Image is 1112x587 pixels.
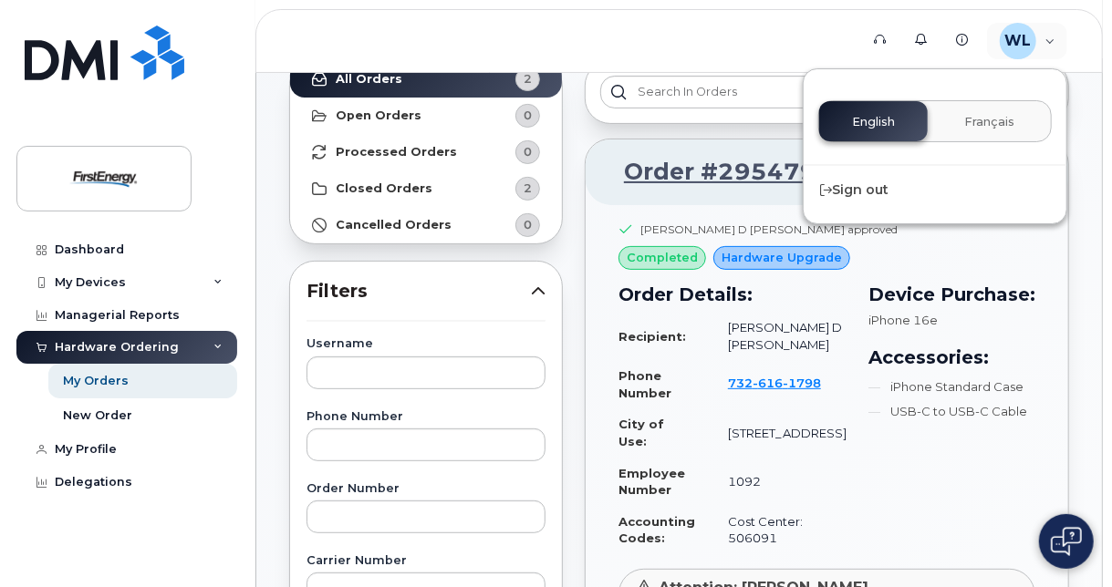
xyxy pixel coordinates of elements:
strong: Closed Orders [336,181,432,196]
span: completed [627,249,698,266]
span: 616 [753,376,783,390]
a: 7326161798 [728,376,843,390]
strong: Processed Orders [336,145,457,160]
span: 2 [524,70,532,88]
div: [PERSON_NAME] D [PERSON_NAME] approved [640,221,898,237]
strong: Cancelled Orders [336,218,452,232]
strong: City of Use: [618,417,664,448]
h3: Order Details: [618,281,847,308]
h3: Accessories: [868,344,1035,371]
strong: Phone Number [618,368,671,400]
span: 2 [524,180,532,197]
span: 0 [524,216,532,233]
td: Cost Center: 506091 [712,506,847,554]
span: WL [1004,30,1031,52]
td: [STREET_ADDRESS] [712,408,847,457]
span: Filters [307,278,531,304]
a: Open Orders0 [290,98,562,134]
li: USB-C to USB-C Cable [868,403,1035,420]
input: Search in orders [600,76,1054,108]
strong: Recipient: [618,329,686,344]
span: Hardware Upgrade [722,249,842,266]
h3: Device Purchase: [868,281,1035,308]
img: Open chat [1051,527,1082,556]
a: Order #295479 [602,156,816,189]
a: All Orders2 [290,61,562,98]
label: Order Number [307,483,546,495]
span: 732 [728,376,821,390]
div: Weslie Liana [987,23,1068,59]
strong: All Orders [336,72,402,87]
label: Phone Number [307,411,546,423]
span: iPhone 16e [868,313,938,327]
a: Closed Orders2 [290,170,562,207]
strong: Open Orders [336,108,421,123]
label: Carrier Number [307,555,546,567]
label: Username [307,338,546,350]
li: iPhone Standard Case [868,378,1035,396]
a: Processed Orders0 [290,134,562,170]
div: Sign out [804,173,1066,207]
span: Français [964,115,1014,129]
td: 1092 [712,458,847,506]
span: 1798 [783,376,821,390]
a: Cancelled Orders0 [290,207,562,243]
span: 0 [524,143,532,160]
span: 0 [524,107,532,124]
strong: Employee Number [618,466,685,498]
td: [PERSON_NAME] D [PERSON_NAME] [712,312,847,360]
strong: Accounting Codes: [618,514,695,546]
